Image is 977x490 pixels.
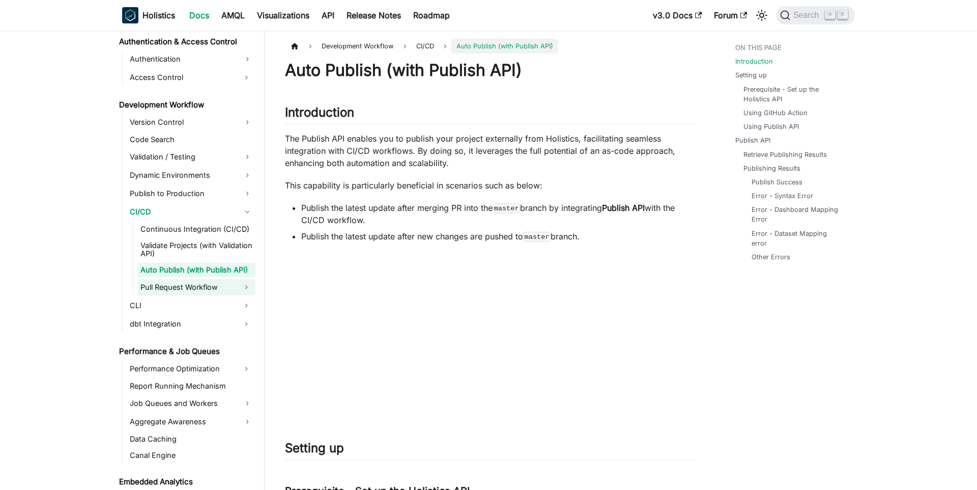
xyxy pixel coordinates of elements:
[127,185,255,202] a: Publish to Production
[743,122,799,131] a: Using Publish API
[237,297,255,314] button: Expand sidebar category 'CLI'
[285,39,695,53] nav: Breadcrumbs
[285,60,695,80] h1: Auto Publish (with Publish API)
[127,167,255,183] a: Dynamic Environments
[116,98,255,112] a: Development Workflow
[743,85,845,104] a: Prerequisite - Set up the Holistics API
[743,164,800,173] a: Publishing Results
[127,448,255,462] a: Canal Engine
[122,7,138,23] img: Holistics
[790,11,825,20] span: Search
[183,7,215,23] a: Docs
[752,191,813,201] a: Error - Syntax Error
[285,441,695,460] h2: Setting up
[251,7,315,23] a: Visualizations
[285,105,695,124] h2: Introduction
[743,150,827,159] a: Retrieve Publishing Results
[602,203,645,213] strong: Publish API
[137,222,255,236] a: Continuous Integration (CI/CD)
[116,344,255,359] a: Performance & Job Queues
[142,9,175,21] b: Holistics
[127,432,255,446] a: Data Caching
[285,132,695,169] p: The Publish API enables you to publish your project externally from Holistics, facilitating seaml...
[754,7,770,23] button: Switch between dark and light mode (currently light mode)
[752,177,802,187] a: Publish Success
[735,57,773,66] a: Introduction
[315,7,340,23] a: API
[301,230,695,242] li: Publish the latest update after new changes are pushed to branch.
[127,297,237,314] a: CLI
[127,114,255,130] a: Version Control
[237,316,255,332] button: Expand sidebar category 'dbt Integration'
[237,361,255,377] button: Expand sidebar category 'Performance Optimization'
[127,379,255,393] a: Report Running Mechanism
[647,7,708,23] a: v3.0 Docs
[215,7,251,23] a: AMQL
[116,475,255,489] a: Embedded Analytics
[285,39,304,53] a: Home page
[838,10,848,19] kbd: K
[752,229,841,248] a: Error - Dataset Mapping error
[122,7,175,23] a: HolisticsHolistics
[523,232,551,242] code: master
[127,149,255,165] a: Validation / Testing
[407,7,456,23] a: Roadmap
[493,203,520,213] code: master
[116,35,255,49] a: Authentication & Access Control
[776,6,855,24] button: Search (Command+K)
[237,69,255,86] button: Expand sidebar category 'Access Control'
[127,132,255,147] a: Code Search
[301,202,695,226] li: Publish the latest update after merging PR into the branch by integrating with the CI/CD workflow.
[317,39,398,53] span: Development Workflow
[112,31,265,490] nav: Docs sidebar
[825,10,835,19] kbd: ⌘
[451,39,558,53] span: Auto Publish (with Publish API)
[137,279,237,295] a: Pull Request Workflow
[127,361,237,377] a: Performance Optimization
[411,39,439,53] span: CI/CD
[127,395,255,412] a: Job Queues and Workers
[137,238,255,261] a: Validate Projects (with Validation API)
[752,205,841,224] a: Error - Dashboard Mapping Error
[735,70,767,80] a: Setting up
[127,51,255,67] a: Authentication
[285,179,695,192] p: This capability is particularly beneficial in scenarios such as below:
[735,135,770,145] a: Publish API
[708,7,753,23] a: Forum
[127,204,255,220] a: CI/CD
[127,316,237,332] a: dbt Integration
[127,414,255,430] a: Aggregate Awareness
[127,69,237,86] a: Access Control
[237,279,255,295] button: Expand sidebar category 'Pull Request Workflow'
[743,108,808,118] a: Using GitHub Action
[752,252,790,262] a: Other Errors
[340,7,407,23] a: Release Notes
[137,263,255,277] a: Auto Publish (with Publish API)
[285,253,570,413] iframe: YouTube video player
